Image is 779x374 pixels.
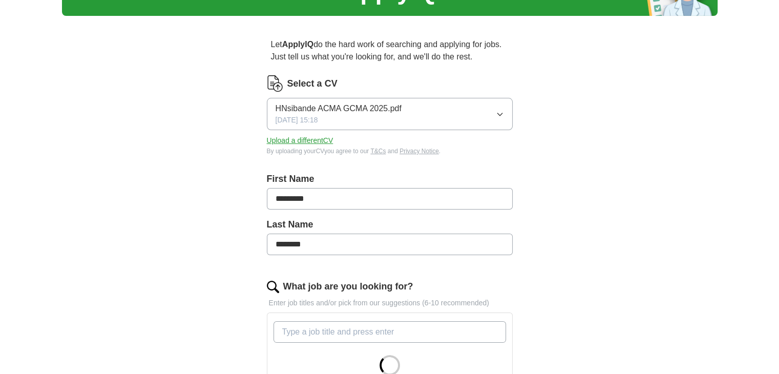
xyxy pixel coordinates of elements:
span: HNsibande ACMA GCMA 2025.pdf [276,102,402,115]
img: search.png [267,281,279,293]
label: Last Name [267,218,513,232]
div: By uploading your CV you agree to our and . [267,147,513,156]
p: Enter job titles and/or pick from our suggestions (6-10 recommended) [267,298,513,308]
p: Let do the hard work of searching and applying for jobs. Just tell us what you're looking for, an... [267,34,513,67]
label: Select a CV [287,77,338,91]
img: CV Icon [267,75,283,92]
button: Upload a differentCV [267,135,333,146]
button: HNsibande ACMA GCMA 2025.pdf[DATE] 15:18 [267,98,513,130]
label: What job are you looking for? [283,280,413,294]
a: T&Cs [370,148,386,155]
strong: ApplyIQ [282,40,313,49]
a: Privacy Notice [399,148,439,155]
label: First Name [267,172,513,186]
input: Type a job title and press enter [273,321,506,343]
span: [DATE] 15:18 [276,115,318,126]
